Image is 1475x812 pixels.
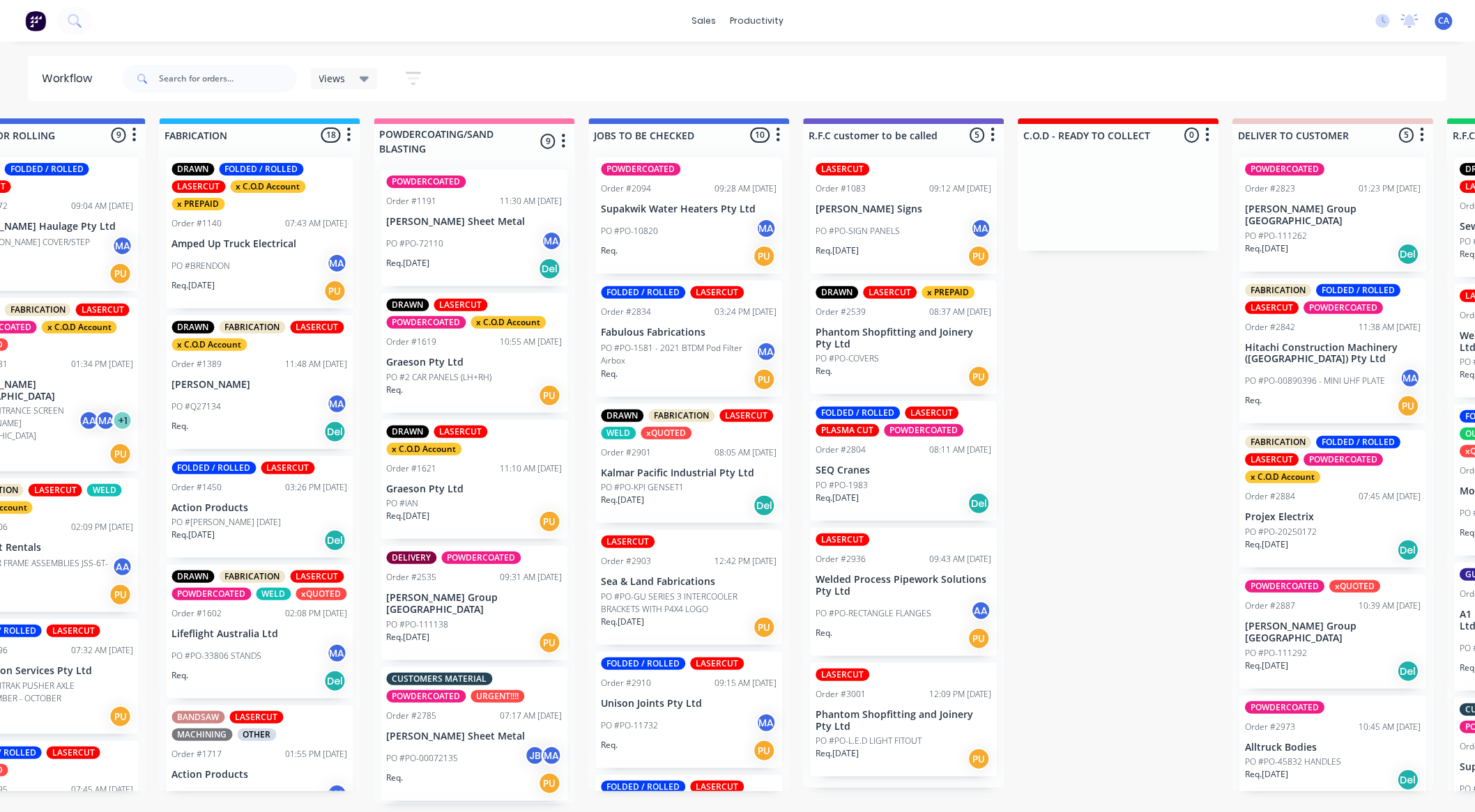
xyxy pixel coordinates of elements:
p: PO #PO-45832 HANDLES [1246,756,1342,768]
div: PU [754,616,776,639]
div: LASERCUT [816,533,870,546]
div: DRAWN [602,409,644,422]
span: CA [1439,15,1450,27]
p: Kalmar Pacific Industrial Pty Ltd [602,467,777,479]
div: LASERCUT [816,669,870,681]
p: Action Products [172,769,348,781]
p: Lifeflight Australia Ltd [172,628,348,640]
div: LASERCUT [76,304,130,316]
div: Order #1621 [387,462,437,475]
p: Req. [DATE] [387,510,430,522]
div: WELD [602,427,636,439]
p: PO #PO-GU SERIES 3 INTERCOOLER BRACKETS WITH P4X4 LOGO [602,591,777,616]
div: MA [112,235,133,256]
div: PU [539,772,561,795]
p: [PERSON_NAME] Group [GEOGRAPHIC_DATA] [1246,620,1421,644]
div: Order #2910 [602,677,652,689]
div: LASERCUT [47,625,100,637]
div: Order #2842 [1246,321,1296,334]
div: Order #2834 [602,306,652,318]
p: PO #PO-SIGN PANELS [816,225,901,237]
p: Req. [DATE] [602,616,645,628]
div: LASERCUT [434,425,488,438]
div: DRAWNFABRICATIONLASERCUTPOWDERCOATEDWELDxQUOTEDOrder #160202:08 PM [DATE]Lifeflight Australia Ltd... [167,565,353,698]
p: PO #PO-72110 [387,237,444,250]
div: DRAWNLASERCUTPOWDERCOATEDx C.O.D AccountOrder #161910:55 AM [DATE]Graeson Pty LtdPO #2 CAR PANELS... [381,293,568,413]
div: AA [112,556,133,577]
div: LASERCUT [905,407,959,419]
p: Action Products [172,502,348,514]
div: MA [542,231,563,251]
p: Req. [DATE] [1246,538,1289,551]
div: FABRICATION [1246,284,1312,297]
div: Order #2936 [816,553,866,565]
p: Req. [DATE] [816,244,859,257]
p: Req. [DATE] [816,492,859,504]
div: FABRICATION [220,570,286,583]
div: FOLDED / ROLLEDLASERCUTPLASMA CUTPOWDERCOATEDOrder #280408:11 AM [DATE]SEQ CranesPO #PO-1983Req.[... [811,401,998,521]
div: LASERCUT [720,409,774,422]
div: POWDERCOATED [387,316,466,329]
div: MA [95,410,116,431]
div: Del [324,421,346,443]
div: MA [542,745,563,766]
div: MA [756,712,777,733]
div: x C.O.D Account [172,338,247,351]
div: JB [525,745,546,766]
div: DELIVERY [387,552,437,564]
div: DRAWNLASERCUTx PREPAIDOrder #253908:37 AM [DATE]Phantom Shopfitting and Joinery Pty LtdPO #PO-COV... [811,281,998,395]
div: LASERCUT [691,286,744,299]
div: FOLDED / ROLLED [172,462,257,474]
div: Order #2785 [387,710,437,722]
div: 07:17 AM [DATE] [500,710,563,722]
p: Req. [DATE] [172,529,215,541]
div: LASERCUT [602,536,655,548]
div: 10:45 AM [DATE] [1359,721,1421,733]
div: PU [968,748,991,770]
div: Order #2887 [1246,600,1296,612]
div: POWDERCOATEDxQUOTEDOrder #288710:39 AM [DATE][PERSON_NAME] Group [GEOGRAPHIC_DATA]PO #PO-111292Re... [1240,575,1427,689]
div: Order #2903 [602,555,652,568]
div: PU [968,627,991,650]
div: 07:43 AM [DATE] [286,217,348,230]
p: Graeson Pty Ltd [387,357,563,368]
div: POWDERCOATED [1246,163,1325,175]
p: Req. [816,365,833,377]
div: x C.O.D Account [387,443,462,455]
div: x C.O.D Account [1246,471,1321,483]
div: DRAWN [172,321,215,334]
div: 08:05 AM [DATE] [715,446,777,459]
div: CUSTOMERS MATERIAL [387,673,493,685]
p: PO #PO-111292 [1246,647,1308,659]
div: Order #2539 [816,306,866,318]
div: FOLDED / ROLLED [1317,436,1401,448]
div: POWDERCOATED [1246,580,1325,593]
div: productivity [723,10,790,31]
div: 12:42 PM [DATE] [715,555,777,568]
p: PO #PO-L.E.D LIGHT FITOUT [816,735,922,747]
div: DRAWNFABRICATIONLASERCUTx C.O.D AccountOrder #138911:48 AM [DATE][PERSON_NAME]PO #Q27134MAReq.Del [167,315,353,449]
p: [PERSON_NAME] Group [GEOGRAPHIC_DATA] [387,592,563,616]
div: FOLDED / ROLLED [220,163,304,175]
p: PO #PO-KPI GENSET1 [602,481,685,494]
div: sales [685,10,723,31]
div: Order #2823 [1246,182,1296,195]
div: POWDERCOATED [602,163,681,175]
div: 09:43 AM [DATE] [930,553,992,565]
div: 07:32 AM [DATE] [71,644,133,657]
p: Req. [602,739,618,751]
p: [PERSON_NAME] Sheet Metal [387,216,563,228]
div: LASERCUT [864,286,917,299]
p: [PERSON_NAME] Group [GEOGRAPHIC_DATA] [1246,203,1421,227]
div: POWDERCOATED [1246,701,1325,714]
div: PU [109,263,132,285]
div: LASERCUT [291,321,344,334]
div: DRAWN [387,425,429,438]
div: WELD [87,484,122,497]
div: FOLDED / ROLLEDLASERCUTOrder #283403:24 PM [DATE]Fabulous FabricationsPO #PO-1581 - 2021 BTDM Pod... [596,281,783,397]
p: Req. [DATE] [1246,242,1289,255]
div: Order #3001 [816,688,866,701]
div: CUSTOMERS MATERIALPOWDERCOATEDURGENT!!!!Order #278507:17 AM [DATE][PERSON_NAME] Sheet MetalPO #PO... [381,667,568,801]
div: MACHINING [172,728,233,741]
p: [PERSON_NAME] [172,379,348,391]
